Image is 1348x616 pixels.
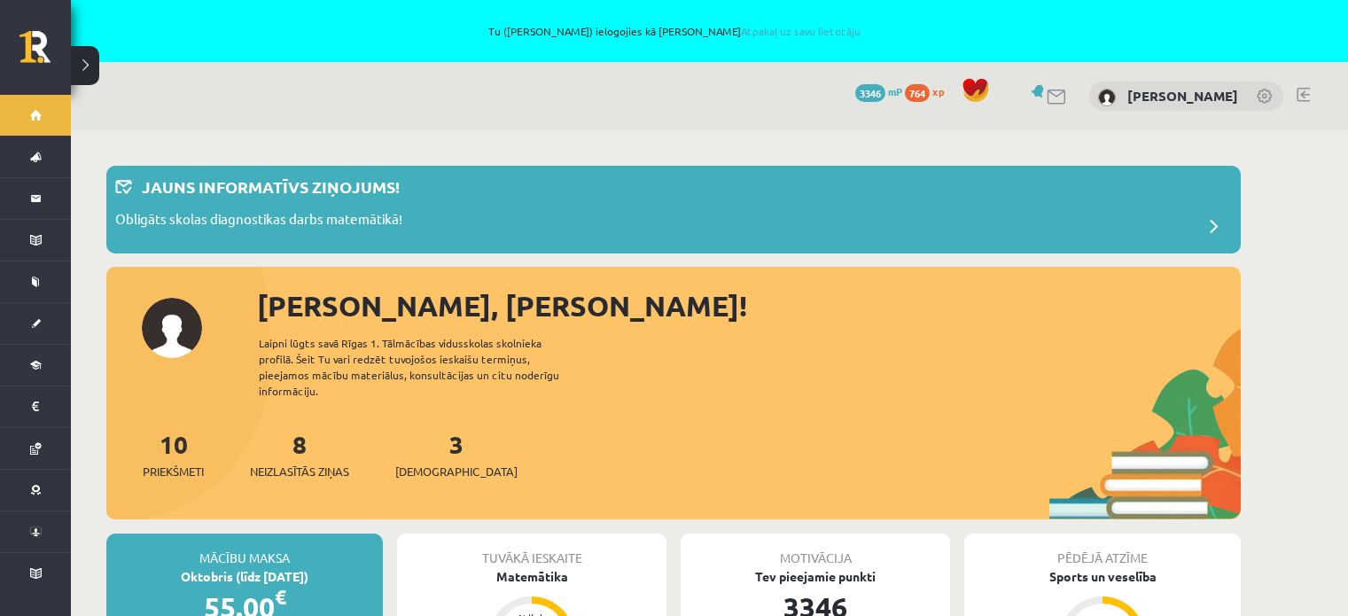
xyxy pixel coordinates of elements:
[964,567,1241,586] div: Sports un veselība
[143,428,204,480] a: 10Priekšmeti
[855,84,902,98] a: 3346 mP
[250,463,349,480] span: Neizlasītās ziņas
[115,175,1232,245] a: Jauns informatīvs ziņojums! Obligāts skolas diagnostikas darbs matemātikā!
[257,285,1241,327] div: [PERSON_NAME], [PERSON_NAME]!
[397,534,666,567] div: Tuvākā ieskaite
[1098,89,1116,106] img: Amanda Lorberga
[397,567,666,586] div: Matemātika
[250,428,349,480] a: 8Neizlasītās ziņas
[135,26,1213,36] span: Tu ([PERSON_NAME]) ielogojies kā [PERSON_NAME]
[1127,87,1238,105] a: [PERSON_NAME]
[142,175,400,199] p: Jauns informatīvs ziņojums!
[905,84,930,102] span: 764
[888,84,902,98] span: mP
[741,24,861,38] a: Atpakaļ uz savu lietotāju
[106,567,383,586] div: Oktobris (līdz [DATE])
[395,463,518,480] span: [DEMOGRAPHIC_DATA]
[106,534,383,567] div: Mācību maksa
[932,84,944,98] span: xp
[19,31,71,75] a: Rīgas 1. Tālmācības vidusskola
[905,84,953,98] a: 764 xp
[681,534,950,567] div: Motivācija
[395,428,518,480] a: 3[DEMOGRAPHIC_DATA]
[855,84,885,102] span: 3346
[115,209,402,234] p: Obligāts skolas diagnostikas darbs matemātikā!
[964,534,1241,567] div: Pēdējā atzīme
[275,584,286,610] span: €
[259,335,590,399] div: Laipni lūgts savā Rīgas 1. Tālmācības vidusskolas skolnieka profilā. Šeit Tu vari redzēt tuvojošo...
[681,567,950,586] div: Tev pieejamie punkti
[143,463,204,480] span: Priekšmeti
